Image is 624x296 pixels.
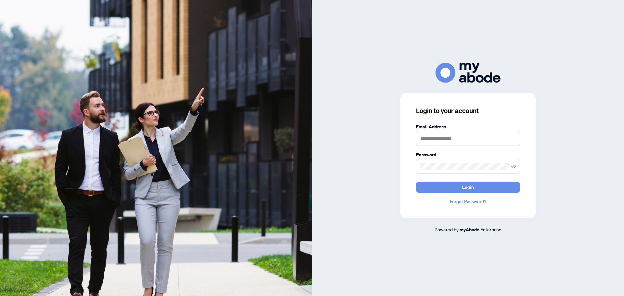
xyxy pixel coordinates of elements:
[416,106,520,115] h3: Login to your account
[435,63,500,83] img: ma-logo
[416,123,520,130] label: Email Address
[460,226,479,233] a: myAbode
[416,151,520,158] label: Password
[435,226,459,232] span: Powered by
[511,164,516,169] span: eye-invisible
[416,198,520,205] a: Forgot Password?
[462,182,474,192] span: Login
[416,182,520,193] button: Login
[480,226,501,232] span: Enterprise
